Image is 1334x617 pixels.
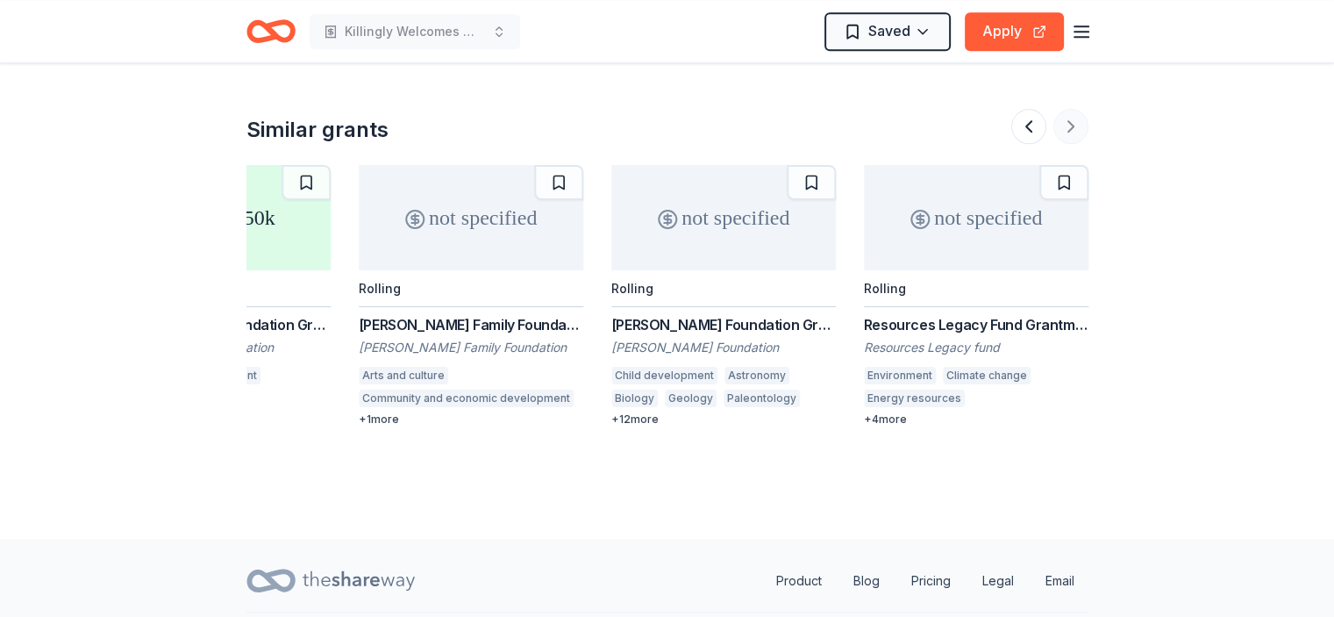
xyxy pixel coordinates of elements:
[864,281,906,296] div: Rolling
[359,314,583,335] div: [PERSON_NAME] Family Foundation Grant
[665,390,717,407] div: Geology
[839,563,894,599] a: Blog
[345,21,485,42] span: Killingly Welcomes Wreaths Across [GEOGRAPHIC_DATA]
[359,413,583,427] div: + 1 more
[359,390,574,407] div: Community and economic development
[611,339,836,356] div: [PERSON_NAME] Foundation
[868,19,910,42] span: Saved
[611,165,836,427] a: not specifiedRolling[PERSON_NAME] Foundation Grant[PERSON_NAME] FoundationChild developmentAstron...
[611,367,717,384] div: Child development
[824,12,951,51] button: Saved
[864,314,1088,335] div: Resources Legacy Fund Grantmaking Opportunity
[611,281,653,296] div: Rolling
[611,165,836,270] div: not specified
[968,563,1028,599] a: Legal
[724,390,800,407] div: Paleontology
[359,367,448,384] div: Arts and culture
[943,367,1031,384] div: Climate change
[211,390,318,407] div: Health care access
[864,165,1088,427] a: not specifiedRollingResources Legacy Fund Grantmaking OpportunityResources Legacy fundEnvironment...
[864,339,1088,356] div: Resources Legacy fund
[724,367,789,384] div: Astronomy
[310,14,520,49] button: Killingly Welcomes Wreaths Across [GEOGRAPHIC_DATA]
[611,390,658,407] div: Biology
[359,339,583,356] div: [PERSON_NAME] Family Foundation
[359,165,583,270] div: not specified
[864,367,936,384] div: Environment
[965,12,1064,51] button: Apply
[762,563,836,599] a: Product
[611,413,836,427] div: + 12 more
[611,314,836,335] div: [PERSON_NAME] Foundation Grant
[864,390,965,407] div: Energy resources
[762,563,1088,599] nav: quick links
[897,563,965,599] a: Pricing
[246,116,389,144] div: Similar grants
[864,165,1088,270] div: not specified
[246,11,296,52] a: Home
[864,413,1088,427] div: + 4 more
[1031,563,1088,599] a: Email
[359,281,401,296] div: Rolling
[359,165,583,427] a: not specifiedRolling[PERSON_NAME] Family Foundation Grant[PERSON_NAME] Family FoundationArts and ...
